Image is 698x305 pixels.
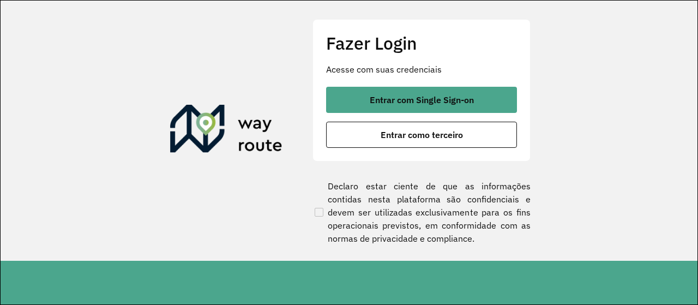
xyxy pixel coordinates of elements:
button: button [326,87,517,113]
span: Entrar com Single Sign-on [370,95,474,104]
button: button [326,122,517,148]
h2: Fazer Login [326,33,517,53]
span: Entrar como terceiro [381,130,463,139]
img: Roteirizador AmbevTech [170,105,282,157]
p: Acesse com suas credenciais [326,63,517,76]
label: Declaro estar ciente de que as informações contidas nesta plataforma são confidenciais e devem se... [312,180,531,245]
